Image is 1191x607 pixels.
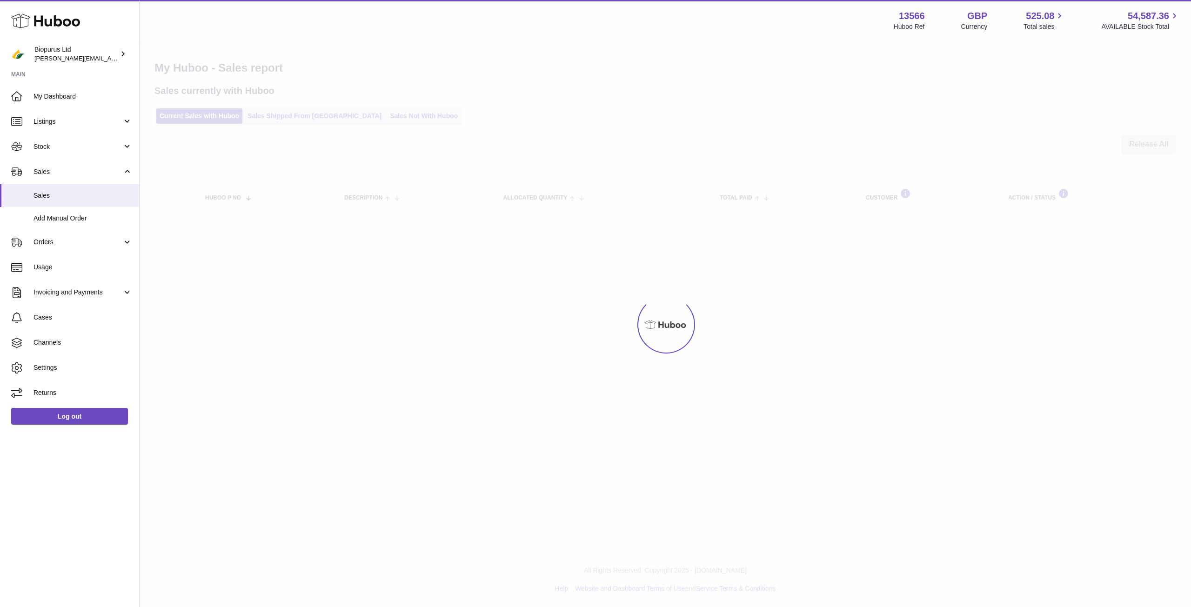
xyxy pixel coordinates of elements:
[33,263,132,272] span: Usage
[33,167,122,176] span: Sales
[33,214,132,223] span: Add Manual Order
[899,10,925,22] strong: 13566
[33,363,132,372] span: Settings
[1024,10,1065,31] a: 525.08 Total sales
[1101,10,1180,31] a: 54,587.36 AVAILABLE Stock Total
[34,54,187,62] span: [PERSON_NAME][EMAIL_ADDRESS][DOMAIN_NAME]
[961,22,988,31] div: Currency
[967,10,987,22] strong: GBP
[33,288,122,297] span: Invoicing and Payments
[34,45,118,63] div: Biopurus Ltd
[33,388,132,397] span: Returns
[33,142,122,151] span: Stock
[1024,22,1065,31] span: Total sales
[1026,10,1054,22] span: 525.08
[33,338,132,347] span: Channels
[1101,22,1180,31] span: AVAILABLE Stock Total
[33,92,132,101] span: My Dashboard
[33,191,132,200] span: Sales
[11,47,25,61] img: peter@biopurus.co.uk
[33,238,122,247] span: Orders
[894,22,925,31] div: Huboo Ref
[33,313,132,322] span: Cases
[1128,10,1169,22] span: 54,587.36
[33,117,122,126] span: Listings
[11,408,128,425] a: Log out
